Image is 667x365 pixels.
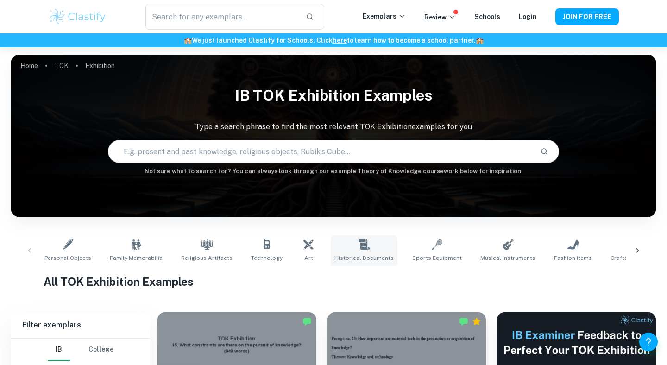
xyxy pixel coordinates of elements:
button: Help and Feedback [639,333,658,351]
input: Search for any exemplars... [145,4,298,30]
img: Marked [459,317,468,326]
div: Premium [472,317,481,326]
h6: Not sure what to search for? You can always look through our example Theory of Knowledge coursewo... [11,167,656,176]
h6: Filter exemplars [11,312,150,338]
span: Personal Objects [44,254,91,262]
img: Marked [302,317,312,326]
p: Type a search phrase to find the most relevant TOK Exhibition examples for you [11,121,656,132]
img: Clastify logo [48,7,107,26]
h6: We just launched Clastify for Schools. Click to learn how to become a school partner. [2,35,665,45]
button: JOIN FOR FREE [555,8,619,25]
input: E.g. present and past knowledge, religious objects, Rubik's Cube... [108,138,533,164]
button: College [88,339,113,361]
a: Schools [474,13,500,20]
button: IB [48,339,70,361]
span: Historical Documents [334,254,394,262]
h1: All TOK Exhibition Examples [44,273,624,290]
a: Home [20,59,38,72]
p: Exemplars [363,11,406,21]
span: 🏫 [476,37,484,44]
a: TOK [55,59,69,72]
button: Search [536,144,552,159]
span: Crafts and Hobbies [610,254,665,262]
span: Religious Artifacts [181,254,233,262]
span: Technology [251,254,283,262]
p: Exhibition [85,61,115,71]
span: Family Memorabilia [110,254,163,262]
p: Review [424,12,456,22]
span: Art [304,254,313,262]
div: Filter type choice [48,339,113,361]
a: Login [519,13,537,20]
a: here [333,37,347,44]
span: Musical Instruments [480,254,535,262]
span: Sports Equipment [412,254,462,262]
span: Fashion Items [554,254,592,262]
span: 🏫 [184,37,192,44]
h1: IB TOK Exhibition examples [11,81,656,110]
